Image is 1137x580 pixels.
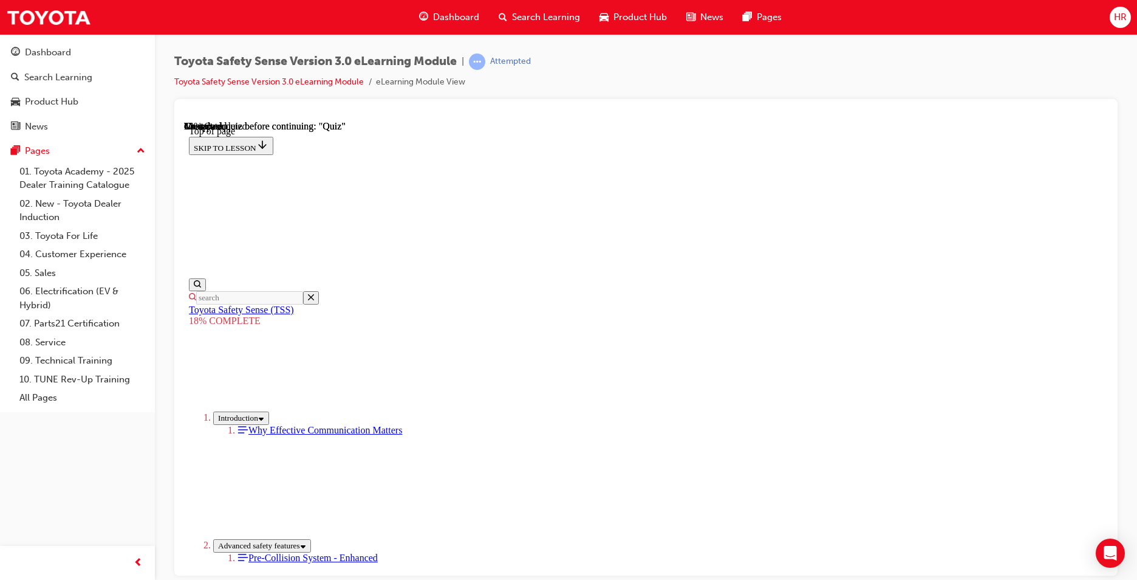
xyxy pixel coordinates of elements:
div: Search Learning [24,71,92,85]
li: eLearning Module View [376,75,465,89]
button: Pages [5,140,150,162]
span: News [700,10,723,24]
span: prev-icon [134,556,143,571]
span: search-icon [499,10,507,25]
span: SKIP TO LESSON [10,22,84,32]
span: Dashboard [433,10,479,24]
a: 04. Customer Experience [15,245,150,264]
span: | [462,55,464,69]
a: News [5,116,150,138]
div: Pages [25,144,50,158]
a: 07. Parts21 Certification [15,314,150,333]
a: news-iconNews [677,5,733,30]
a: Product Hub [5,91,150,113]
span: Pages [757,10,782,24]
a: 08. Service [15,333,150,352]
span: Search Learning [512,10,580,24]
a: 03. Toyota For Life [15,227,150,246]
span: car-icon [11,97,20,108]
a: Toyota Safety Sense (TSS) [5,184,110,194]
a: 05. Sales [15,264,150,283]
button: HR [1110,7,1131,28]
a: Toyota Safety Sense Version 3.0 eLearning Module [174,77,364,87]
button: Toggle section: Advanced safety features [29,418,127,432]
button: Close the search form [119,170,135,184]
span: search-icon [11,72,19,83]
button: DashboardSearch LearningProduct HubNews [5,39,150,140]
img: Trak [6,4,91,31]
button: Show search bar [5,157,22,170]
button: SKIP TO LESSON [5,16,89,34]
div: Attempted [490,56,531,67]
a: search-iconSearch Learning [489,5,590,30]
button: Toggle section: Introduction [29,291,85,304]
span: Introduction [34,292,74,302]
input: Search [12,170,119,184]
a: All Pages [15,388,150,407]
a: 10. TUNE Rev-Up Training [15,370,150,389]
div: 18% COMPLETE [5,195,919,205]
span: pages-icon [11,146,20,157]
span: guage-icon [11,47,20,58]
div: Open Intercom Messenger [1096,539,1125,568]
span: news-icon [11,122,20,133]
span: learningRecordVerb_ATTEMPT-icon [469,54,485,70]
div: Dashboard [25,46,71,60]
span: Advanced safety features [34,420,116,429]
span: news-icon [686,10,695,25]
a: Dashboard [5,41,150,64]
a: 02. New - Toyota Dealer Induction [15,195,150,227]
span: Product Hub [613,10,667,24]
a: Search Learning [5,66,150,89]
span: guage-icon [419,10,428,25]
a: guage-iconDashboard [409,5,489,30]
span: car-icon [599,10,609,25]
span: pages-icon [743,10,752,25]
span: up-icon [137,143,145,159]
a: 06. Electrification (EV & Hybrid) [15,282,150,314]
span: HR [1114,10,1127,24]
a: 01. Toyota Academy - 2025 Dealer Training Catalogue [15,162,150,195]
a: car-iconProduct Hub [590,5,677,30]
span: Toyota Safety Sense Version 3.0 eLearning Module [174,55,457,69]
a: 09. Technical Training [15,351,150,370]
div: News [25,120,48,134]
div: Top of page [5,5,919,16]
div: Product Hub [25,95,78,109]
a: pages-iconPages [733,5,791,30]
